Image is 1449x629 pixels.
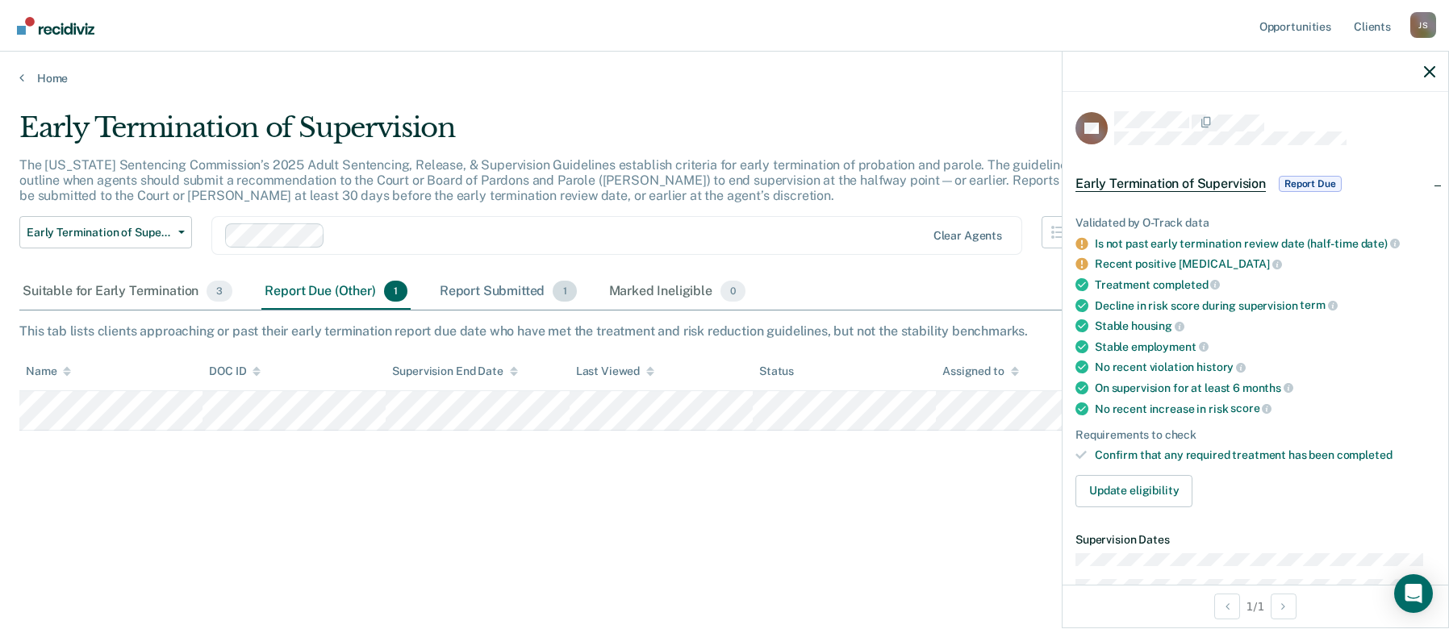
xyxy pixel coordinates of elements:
div: Report Submitted [436,274,580,310]
div: Confirm that any required treatment has been [1095,448,1435,462]
div: Stable [1095,339,1435,354]
div: Decline in risk score during supervision [1095,298,1435,313]
div: Status [759,364,794,378]
span: 0 [720,281,745,302]
span: Early Termination of Supervision [27,226,172,240]
div: Early Termination of SupervisionReport Due [1063,158,1448,210]
dt: Supervision Dates [1075,533,1435,547]
div: Supervision End Date [392,364,517,378]
div: Report Due (Other) [261,274,410,310]
span: 1 [384,281,407,302]
span: months [1242,381,1293,394]
span: 1 [553,281,576,302]
div: 1 / 1 [1063,585,1448,627]
img: Recidiviz [17,17,94,35]
span: term [1300,298,1337,311]
div: Open Intercom Messenger [1394,574,1433,613]
div: Assigned to [942,364,1018,378]
div: No recent violation [1095,360,1435,374]
div: Recent positive [MEDICAL_DATA] [1095,256,1435,271]
button: Profile dropdown button [1410,12,1436,38]
span: completed [1337,448,1393,461]
button: Previous Opportunity [1214,594,1240,619]
div: Marked Ineligible [606,274,750,310]
span: Report Due [1279,176,1342,192]
div: Clear agents [933,229,1002,243]
div: Suitable for Early Termination [19,274,236,310]
div: Treatment [1095,277,1435,292]
div: J S [1410,12,1436,38]
span: 3 [207,281,232,302]
span: score [1230,402,1272,414]
span: completed [1153,278,1221,291]
div: Validated by O-Track data [1075,216,1435,230]
p: The [US_STATE] Sentencing Commission’s 2025 Adult Sentencing, Release, & Supervision Guidelines e... [19,157,1092,203]
div: Early Termination of Supervision [19,111,1106,157]
span: Early Termination of Supervision [1075,176,1266,192]
div: On supervision for at least 6 [1095,381,1435,395]
div: No recent increase in risk [1095,402,1435,416]
span: history [1196,360,1246,373]
div: DOC ID [209,364,261,378]
div: This tab lists clients approaching or past their early termination report due date who have met t... [19,323,1430,339]
span: housing [1131,319,1184,332]
span: employment [1131,340,1208,353]
div: Requirements to check [1075,428,1435,442]
div: Is not past early termination review date (half-time date) [1095,236,1435,251]
a: Home [19,71,1430,85]
button: Next Opportunity [1271,594,1297,619]
div: Name [26,364,71,378]
button: Update eligibility [1075,475,1192,507]
div: Stable [1095,319,1435,333]
div: Last Viewed [576,364,654,378]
